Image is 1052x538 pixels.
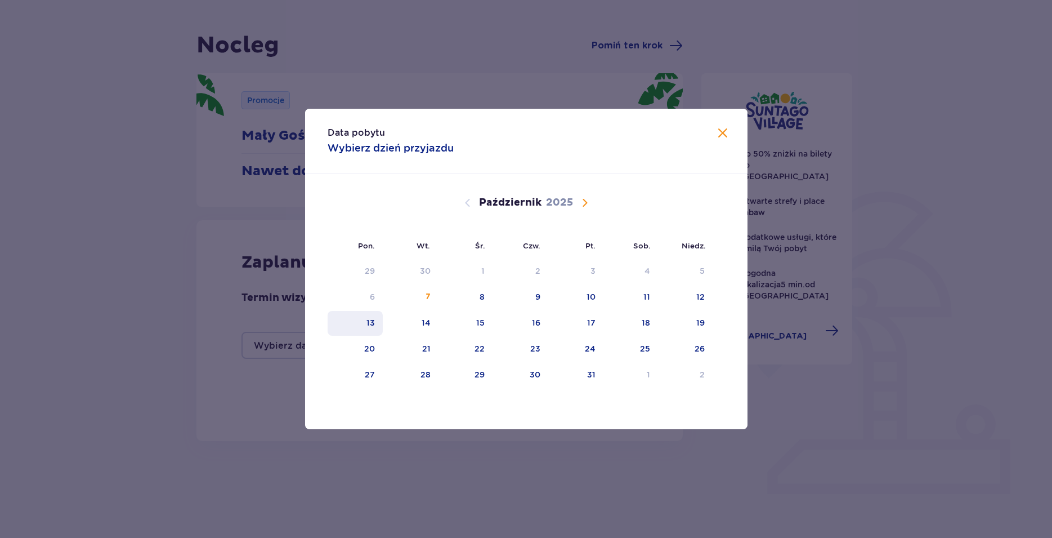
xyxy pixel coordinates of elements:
[603,363,658,388] td: 1
[364,343,375,354] div: 20
[643,291,650,303] div: 11
[481,265,485,277] div: 1
[532,317,540,328] div: 16
[493,363,548,388] td: 30
[438,311,493,336] td: 15
[548,311,604,336] td: 17
[530,369,540,380] div: 30
[696,291,705,303] div: 12
[696,317,705,328] div: 19
[603,285,658,310] td: 11
[548,259,604,284] td: Data niedostępna. piątek, 3 października 2025
[438,363,493,388] td: 29
[438,285,493,310] td: 8
[420,369,431,380] div: 28
[370,291,375,303] div: 6
[548,285,604,310] td: 10
[417,241,430,250] small: Wt.
[644,265,650,277] div: 4
[658,259,713,284] td: Data niedostępna. niedziela, 5 października 2025
[328,259,383,284] td: Data niedostępna. poniedziałek, 29 września 2025
[642,317,650,328] div: 18
[383,337,438,362] td: 21
[603,337,658,362] td: 25
[476,317,485,328] div: 15
[493,259,548,284] td: Data niedostępna. czwartek, 2 października 2025
[530,343,540,354] div: 23
[700,265,705,277] div: 5
[438,259,493,284] td: Data niedostępna. środa, 1 października 2025
[422,343,431,354] div: 21
[585,343,596,354] div: 24
[585,241,596,250] small: Pt.
[422,317,431,328] div: 14
[461,196,474,210] button: Poprzedni miesiąc
[590,265,596,277] div: 3
[383,363,438,388] td: 28
[328,127,385,139] p: Data pobytu
[523,241,540,250] small: Czw.
[658,285,713,310] td: 12
[328,311,383,336] td: 13
[603,311,658,336] td: 18
[587,291,596,303] div: 10
[658,363,713,388] td: 2
[578,196,592,210] button: Następny miesiąc
[493,285,548,310] td: 9
[658,311,713,336] td: 19
[647,369,650,380] div: 1
[493,311,548,336] td: 16
[633,241,651,250] small: Sob.
[479,196,541,210] p: Październik
[682,241,706,250] small: Niedz.
[535,265,540,277] div: 2
[700,369,705,380] div: 2
[474,369,485,380] div: 29
[383,259,438,284] td: Data niedostępna. wtorek, 30 września 2025
[420,265,431,277] div: 30
[328,141,454,155] p: Wybierz dzień przyjazdu
[640,343,650,354] div: 25
[480,291,485,303] div: 8
[535,291,540,303] div: 9
[365,265,375,277] div: 29
[493,337,548,362] td: 23
[358,241,375,250] small: Pon.
[328,285,383,310] td: Data niedostępna. poniedziałek, 6 października 2025
[365,369,375,380] div: 27
[438,337,493,362] td: 22
[716,127,729,141] button: Zamknij
[548,337,604,362] td: 24
[474,343,485,354] div: 22
[426,291,431,303] div: 7
[328,363,383,388] td: 27
[328,337,383,362] td: 20
[546,196,573,210] p: 2025
[587,369,596,380] div: 31
[548,363,604,388] td: 31
[603,259,658,284] td: Data niedostępna. sobota, 4 października 2025
[475,241,485,250] small: Śr.
[383,311,438,336] td: 14
[658,337,713,362] td: 26
[587,317,596,328] div: 17
[366,317,375,328] div: 13
[383,285,438,310] td: 7
[695,343,705,354] div: 26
